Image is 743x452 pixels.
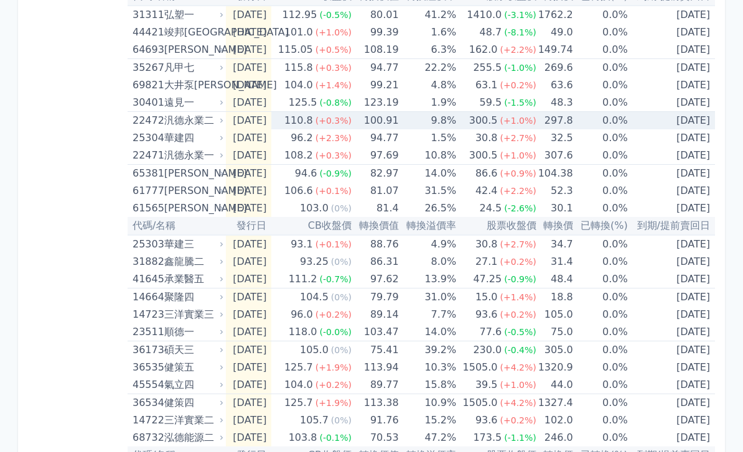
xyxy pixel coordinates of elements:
[164,288,222,306] div: 聚隆四
[536,24,573,41] td: 49.0
[628,24,715,41] td: [DATE]
[352,359,399,376] td: 113.94
[628,253,715,270] td: [DATE]
[536,323,573,341] td: 75.0
[226,235,272,253] td: [DATE]
[536,59,573,77] td: 269.6
[226,112,272,130] td: [DATE]
[133,341,161,359] div: 36173
[500,80,536,90] span: (+0.2%)
[352,270,399,288] td: 97.62
[282,76,315,94] div: 104.0
[473,236,500,253] div: 30.8
[470,59,504,76] div: 255.5
[473,165,500,182] div: 86.6
[352,376,399,394] td: 89.77
[352,341,399,359] td: 75.41
[164,236,222,253] div: 華建三
[536,6,573,24] td: 1762.2
[536,76,573,94] td: 63.6
[399,288,457,307] td: 31.0%
[226,76,272,94] td: [DATE]
[331,415,352,425] span: (0%)
[473,412,500,429] div: 93.6
[288,306,315,323] div: 96.0
[133,288,161,306] div: 14664
[573,217,628,235] th: 已轉換(%)
[319,327,352,337] span: (-0.0%)
[399,112,457,130] td: 9.8%
[473,306,500,323] div: 93.6
[226,306,272,323] td: [DATE]
[399,253,457,270] td: 8.0%
[288,129,315,147] div: 96.2
[536,165,573,183] td: 104.38
[573,306,628,323] td: 0.0%
[536,288,573,307] td: 18.8
[292,165,320,182] div: 94.6
[573,200,628,217] td: 0.0%
[226,94,272,112] td: [DATE]
[164,323,222,341] div: 順德一
[536,112,573,130] td: 297.8
[573,359,628,376] td: 0.0%
[536,235,573,253] td: 34.7
[628,376,715,394] td: [DATE]
[573,253,628,270] td: 0.0%
[500,239,536,249] span: (+2.7%)
[315,362,352,372] span: (+1.9%)
[352,200,399,217] td: 81.4
[573,59,628,77] td: 0.0%
[399,24,457,41] td: 1.6%
[628,59,715,77] td: [DATE]
[500,415,536,425] span: (+0.2%)
[399,165,457,183] td: 14.0%
[573,147,628,165] td: 0.0%
[399,412,457,429] td: 15.2%
[164,429,222,446] div: 泓德能源二
[399,6,457,24] td: 41.2%
[573,288,628,307] td: 0.0%
[288,236,315,253] div: 93.1
[399,129,457,147] td: 1.5%
[399,147,457,165] td: 10.8%
[504,63,536,73] span: (-1.0%)
[164,165,222,182] div: [PERSON_NAME]
[352,306,399,323] td: 89.14
[164,341,222,359] div: 碩天三
[467,147,500,164] div: 300.5
[628,76,715,94] td: [DATE]
[399,41,457,59] td: 6.3%
[133,112,161,129] div: 22472
[133,24,161,41] div: 44421
[504,345,536,355] span: (-0.4%)
[315,239,352,249] span: (+0.1%)
[573,341,628,359] td: 0.0%
[573,129,628,147] td: 0.0%
[536,41,573,59] td: 149.74
[473,182,500,200] div: 42.4
[297,253,331,270] div: 93.25
[628,394,715,412] td: [DATE]
[399,59,457,77] td: 22.2%
[226,165,272,183] td: [DATE]
[536,253,573,270] td: 31.4
[399,200,457,217] td: 26.5%
[500,257,536,267] span: (+0.2%)
[628,182,715,200] td: [DATE]
[352,24,399,41] td: 99.39
[282,394,315,412] div: 125.7
[297,200,331,217] div: 103.0
[133,270,161,288] div: 41645
[473,376,500,394] div: 39.5
[352,394,399,412] td: 113.38
[399,394,457,412] td: 10.9%
[352,217,399,235] th: 轉換價值
[628,235,715,253] td: [DATE]
[286,94,320,111] div: 125.5
[133,165,161,182] div: 65381
[573,394,628,412] td: 0.0%
[573,412,628,429] td: 0.0%
[352,429,399,446] td: 70.53
[226,394,272,412] td: [DATE]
